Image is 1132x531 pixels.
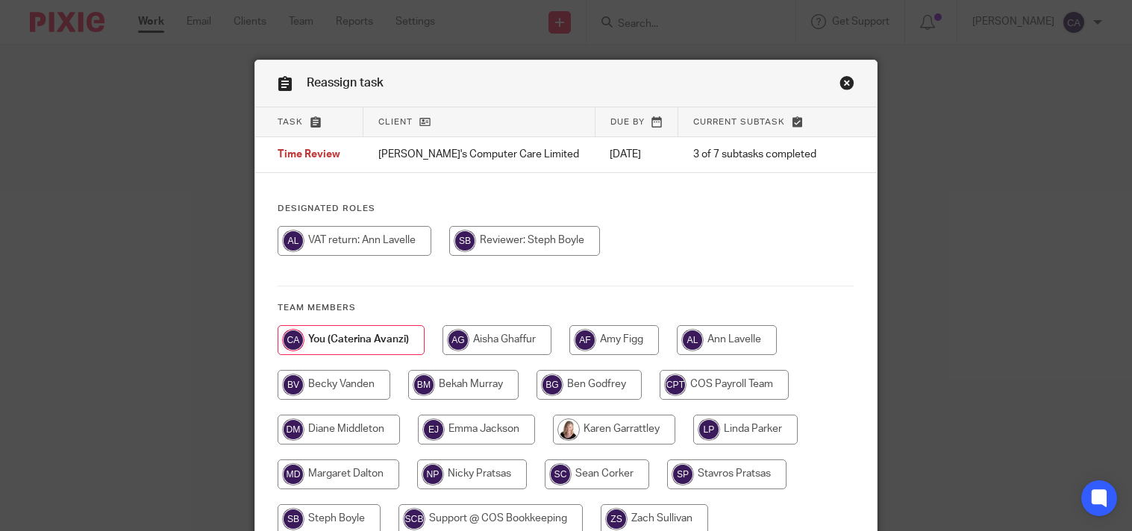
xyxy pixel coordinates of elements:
[278,150,340,160] span: Time Review
[610,118,645,126] span: Due by
[693,118,785,126] span: Current subtask
[678,137,832,173] td: 3 of 7 subtasks completed
[378,118,413,126] span: Client
[378,147,580,162] p: [PERSON_NAME]'s Computer Care Limited
[278,302,854,314] h4: Team members
[278,203,854,215] h4: Designated Roles
[307,77,384,89] span: Reassign task
[278,118,303,126] span: Task
[610,147,663,162] p: [DATE]
[839,75,854,95] a: Close this dialog window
